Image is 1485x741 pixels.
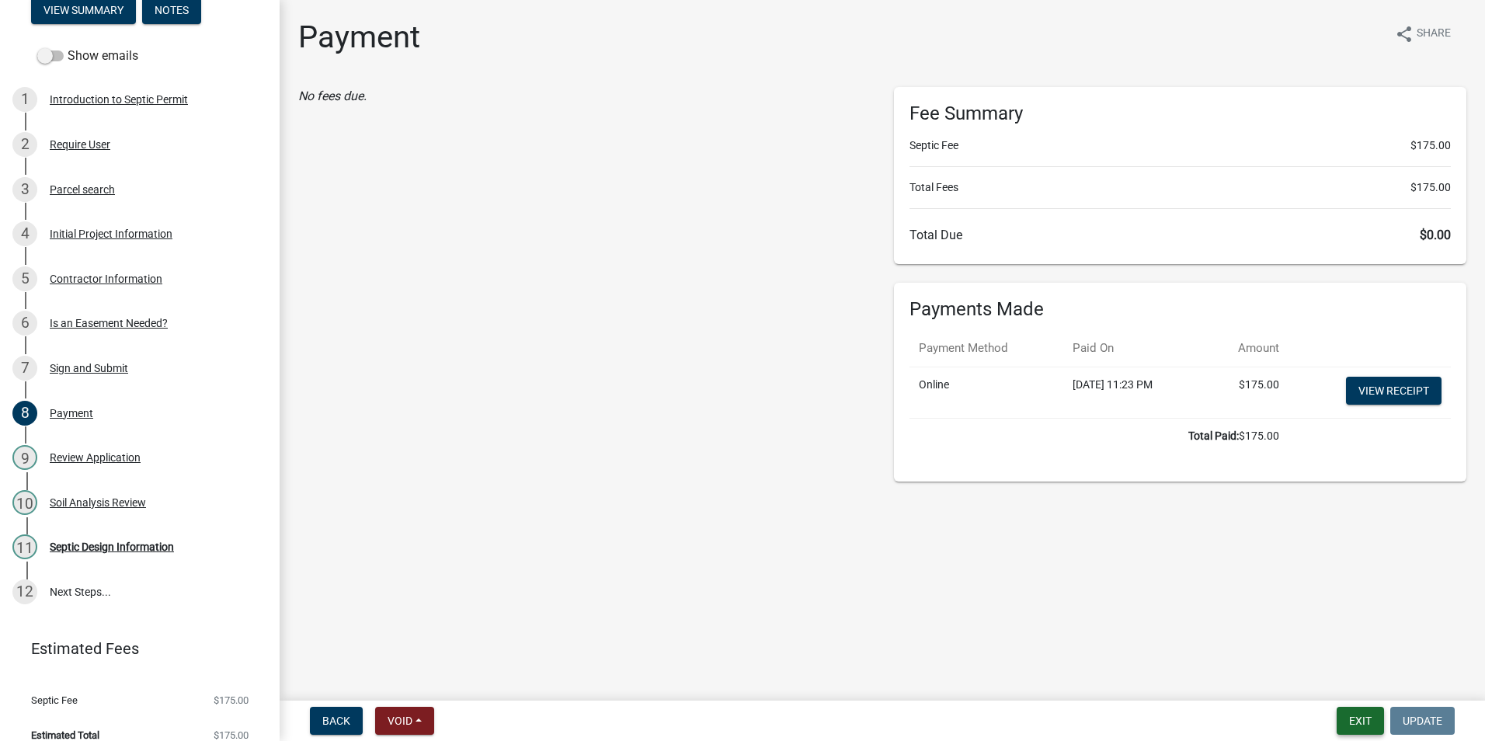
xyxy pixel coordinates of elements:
div: Sign and Submit [50,363,128,374]
div: Is an Easement Needed? [50,318,168,329]
a: View receipt [1346,377,1442,405]
th: Amount [1203,330,1289,367]
i: share [1395,25,1414,43]
div: Contractor Information [50,273,162,284]
a: Estimated Fees [12,633,255,664]
div: 4 [12,221,37,246]
h6: Fee Summary [909,103,1451,125]
b: Total Paid: [1188,430,1239,442]
div: Soil Analysis Review [50,497,146,508]
td: $175.00 [909,418,1289,454]
span: Void [388,715,412,727]
div: 2 [12,132,37,157]
div: 8 [12,401,37,426]
div: 11 [12,534,37,559]
span: Septic Fee [31,695,78,705]
td: [DATE] 11:23 PM [1063,367,1204,418]
span: Estimated Total [31,730,99,740]
th: Paid On [1063,330,1204,367]
div: Require User [50,139,110,150]
div: Payment [50,408,93,419]
button: Update [1390,707,1455,735]
div: 5 [12,266,37,291]
button: Exit [1337,707,1384,735]
button: Void [375,707,434,735]
wm-modal-confirm: Summary [31,5,136,17]
div: Introduction to Septic Permit [50,94,188,105]
h6: Total Due [909,228,1451,242]
span: $175.00 [1410,179,1451,196]
li: Septic Fee [909,137,1451,154]
span: $0.00 [1420,228,1451,242]
span: $175.00 [1410,137,1451,154]
th: Payment Method [909,330,1063,367]
i: No fees due. [298,89,367,103]
td: $175.00 [1203,367,1289,418]
div: 6 [12,311,37,336]
div: 3 [12,177,37,202]
div: 1 [12,87,37,112]
td: Online [909,367,1063,418]
span: Update [1403,715,1442,727]
button: shareShare [1382,19,1463,49]
li: Total Fees [909,179,1451,196]
div: Review Application [50,452,141,463]
span: $175.00 [214,695,249,705]
div: Parcel search [50,184,115,195]
div: Septic Design Information [50,541,174,552]
label: Show emails [37,47,138,65]
div: 7 [12,356,37,381]
span: Back [322,715,350,727]
div: 12 [12,579,37,604]
h1: Payment [298,19,420,56]
wm-modal-confirm: Notes [142,5,201,17]
span: $175.00 [214,730,249,740]
button: Back [310,707,363,735]
div: 10 [12,490,37,515]
h6: Payments Made [909,298,1451,321]
span: Share [1417,25,1451,43]
div: Initial Project Information [50,228,172,239]
div: 9 [12,445,37,470]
